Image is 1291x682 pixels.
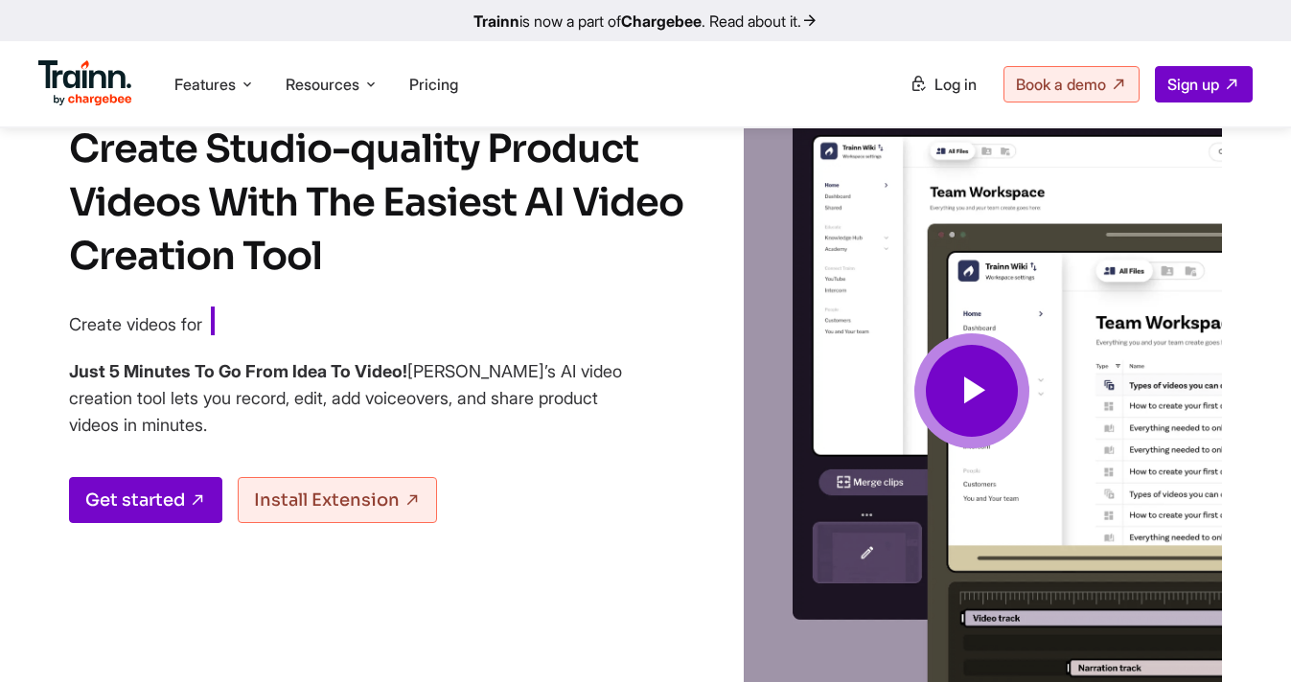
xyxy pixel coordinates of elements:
[1195,590,1291,682] iframe: Chat Widget
[38,60,132,106] img: Trainn Logo
[1167,75,1219,94] span: Sign up
[69,123,721,284] h1: Create Studio-quality Product Videos With The Easiest AI Video Creation Tool
[473,11,519,31] b: Trainn
[69,477,222,523] a: Get started
[621,11,702,31] b: Chargebee
[286,74,359,95] span: Resources
[69,314,202,334] span: Create videos for
[174,74,236,95] span: Features
[69,358,625,439] h4: [PERSON_NAME]’s AI video creation tool lets you record, edit, add voiceovers, and share product v...
[69,361,407,381] b: Just 5 Minutes To Go From Idea To Video!
[211,307,473,339] span: Customer Education
[409,75,458,94] a: Pricing
[934,75,977,94] span: Log in
[1003,66,1140,102] a: Book a demo
[1155,66,1253,102] a: Sign up
[898,67,988,102] a: Log in
[1016,75,1106,94] span: Book a demo
[238,477,437,523] a: Install Extension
